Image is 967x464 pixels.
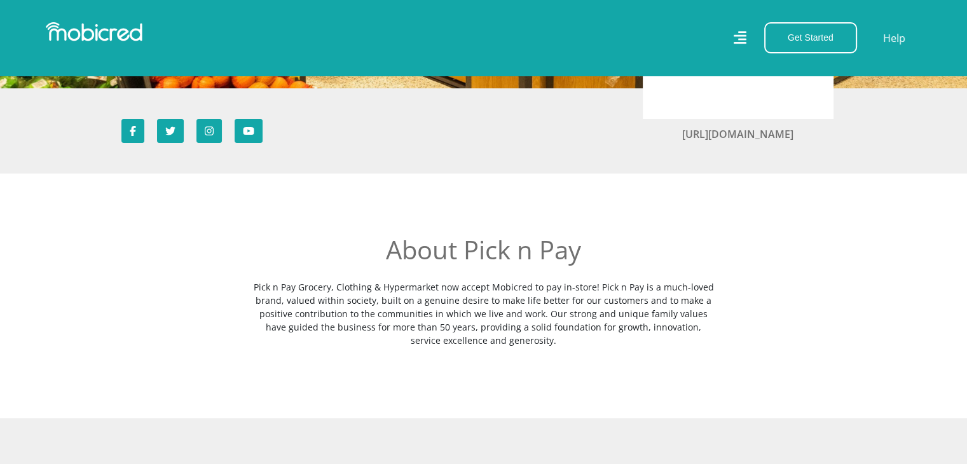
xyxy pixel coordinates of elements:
a: Follow Pick n Pay on Twitter [157,119,184,143]
h2: About Pick n Pay [252,235,716,265]
img: Mobicred [46,22,142,41]
a: [URL][DOMAIN_NAME] [682,127,793,141]
a: Follow Pick n Pay on Facebook [121,119,144,143]
a: Subscribe to Pick n Pay on YouTube [235,119,263,143]
a: Help [882,30,906,46]
a: Follow Pick n Pay on Instagram [196,119,222,143]
button: Get Started [764,22,857,53]
p: Pick n Pay Grocery, Clothing & Hypermarket now accept Mobicred to pay in-store! Pick n Pay is a m... [252,280,716,347]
